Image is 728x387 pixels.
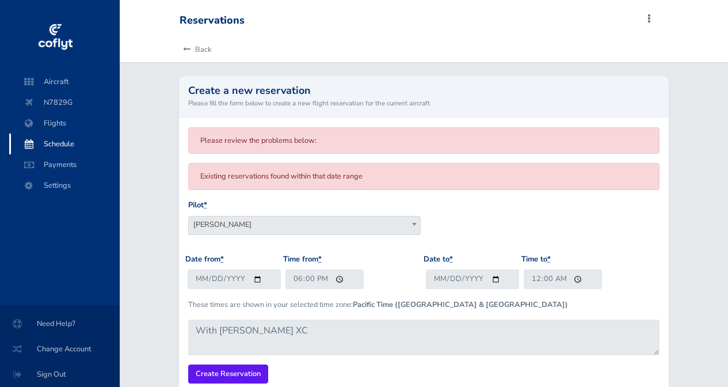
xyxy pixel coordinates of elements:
[14,313,106,334] span: Need Help?
[188,216,421,235] span: Erik Kruchten
[353,299,568,310] b: Pacific Time ([GEOGRAPHIC_DATA] & [GEOGRAPHIC_DATA])
[318,254,322,264] abbr: required
[180,14,245,27] div: Reservations
[188,299,660,310] p: These times are shown in your selected time zone:
[188,127,660,154] div: Please review the problems below:
[189,217,420,233] span: Erik Kruchten
[449,254,453,264] abbr: required
[188,98,660,108] small: Please fill the form below to create a new flight reservation for the current aircraft
[188,163,660,189] div: Existing reservations found within that date range
[188,365,268,384] input: Create Reservation
[180,37,211,62] a: Back
[21,92,108,113] span: N7829G
[21,154,108,175] span: Payments
[21,113,108,134] span: Flights
[188,320,660,355] textarea: With [PERSON_NAME] XC
[14,364,106,385] span: Sign Out
[188,199,207,211] label: Pilot
[521,253,551,265] label: Time to
[283,253,322,265] label: Time from
[424,253,453,265] label: Date to
[188,85,660,96] h2: Create a new reservation
[14,339,106,359] span: Change Account
[204,200,207,210] abbr: required
[21,134,108,154] span: Schedule
[21,175,108,196] span: Settings
[36,20,74,55] img: coflyt logo
[547,254,551,264] abbr: required
[21,71,108,92] span: Aircraft
[185,253,224,265] label: Date from
[220,254,224,264] abbr: required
